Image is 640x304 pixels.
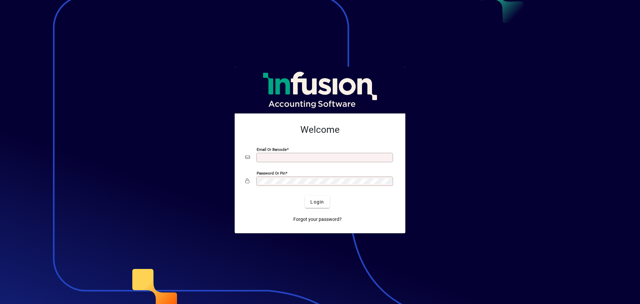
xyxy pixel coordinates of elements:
[291,213,344,225] a: Forgot your password?
[293,216,342,223] span: Forgot your password?
[245,124,395,135] h2: Welcome
[257,171,285,176] mat-label: Password or Pin
[257,147,287,152] mat-label: Email or Barcode
[305,196,329,208] button: Login
[310,199,324,206] span: Login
